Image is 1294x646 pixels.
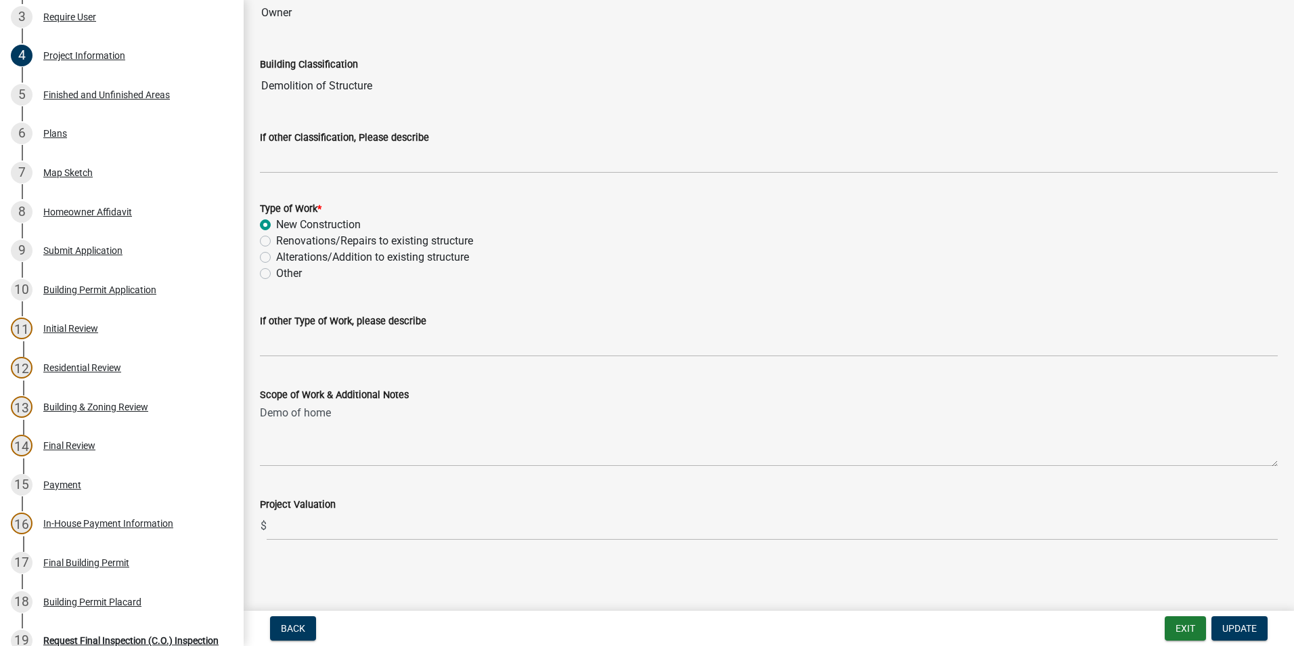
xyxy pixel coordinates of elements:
[43,636,219,645] div: Request Final Inspection (C.O.) Inspection
[43,402,148,412] div: Building & Zoning Review
[43,480,81,490] div: Payment
[43,207,132,217] div: Homeowner Affidavit
[260,391,409,400] label: Scope of Work & Additional Notes
[43,12,96,22] div: Require User
[11,396,32,418] div: 13
[11,6,32,28] div: 3
[260,133,429,143] label: If other Classification, Please describe
[260,500,336,510] label: Project Valuation
[276,265,302,282] label: Other
[1222,623,1257,634] span: Update
[43,129,67,138] div: Plans
[1165,616,1206,641] button: Exit
[11,123,32,144] div: 6
[43,441,95,450] div: Final Review
[281,623,305,634] span: Back
[43,285,156,295] div: Building Permit Application
[1211,616,1268,641] button: Update
[276,233,473,249] label: Renovations/Repairs to existing structure
[260,317,426,326] label: If other Type of Work, please describe
[43,519,173,528] div: In-House Payment Information
[11,474,32,496] div: 15
[260,513,267,540] span: $
[270,616,316,641] button: Back
[276,249,469,265] label: Alterations/Addition to existing structure
[11,552,32,574] div: 17
[11,591,32,613] div: 18
[43,90,170,100] div: Finished and Unfinished Areas
[11,240,32,261] div: 9
[11,201,32,223] div: 8
[260,60,358,70] label: Building Classification
[43,597,141,607] div: Building Permit Placard
[260,204,321,214] label: Type of Work
[43,168,93,177] div: Map Sketch
[43,51,125,60] div: Project Information
[276,217,361,233] label: New Construction
[11,45,32,66] div: 4
[11,435,32,456] div: 14
[11,162,32,184] div: 7
[11,357,32,379] div: 12
[11,513,32,534] div: 16
[11,318,32,339] div: 11
[11,279,32,301] div: 10
[43,363,121,372] div: Residential Review
[43,246,122,255] div: Submit Application
[43,558,129,567] div: Final Building Permit
[11,84,32,106] div: 5
[43,324,98,333] div: Initial Review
